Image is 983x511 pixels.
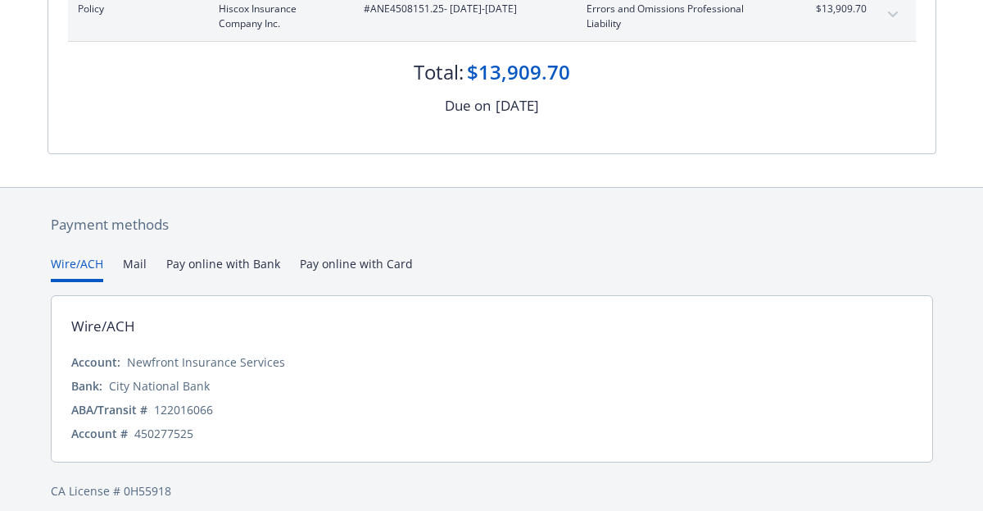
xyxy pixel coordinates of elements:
[166,255,280,282] button: Pay online with Bank
[78,2,193,16] span: Policy
[219,2,337,31] span: Hiscox Insurance Company Inc.
[71,377,102,395] div: Bank:
[51,482,933,500] div: CA License # 0H55918
[71,354,120,371] div: Account:
[154,401,213,418] div: 122016066
[496,95,539,116] div: [DATE]
[880,2,906,28] button: expand content
[587,2,779,31] span: Errors and Omissions Professional Liability
[51,214,933,235] div: Payment methods
[445,95,491,116] div: Due on
[123,255,147,282] button: Mail
[414,58,464,86] div: Total:
[134,425,193,442] div: 450277525
[71,401,147,418] div: ABA/Transit #
[109,377,210,395] div: City National Bank
[71,425,128,442] div: Account #
[300,255,413,282] button: Pay online with Card
[364,2,560,16] span: #ANE4508151.25 - [DATE]-[DATE]
[805,2,867,16] span: $13,909.70
[467,58,570,86] div: $13,909.70
[71,316,135,337] div: Wire/ACH
[127,354,285,371] div: Newfront Insurance Services
[51,255,103,282] button: Wire/ACH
